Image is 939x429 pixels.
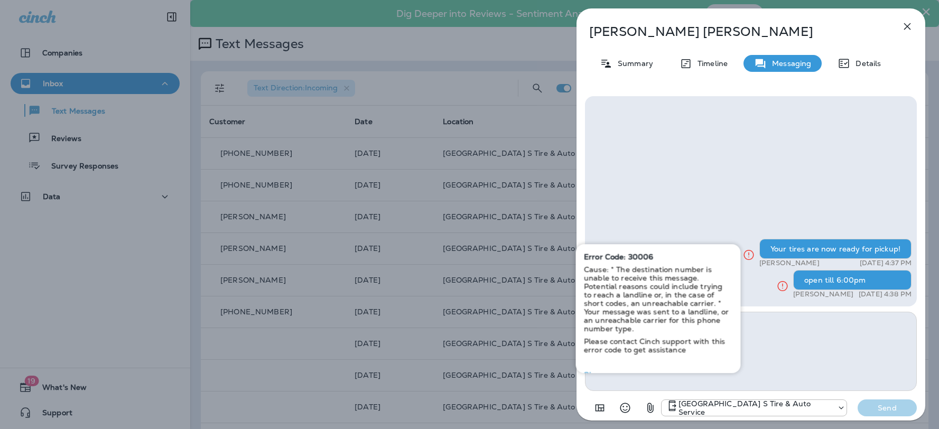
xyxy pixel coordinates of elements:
button: Select an emoji [615,397,636,418]
div: +1 (410) 437-4404 [662,399,847,416]
p: Summary [612,59,653,68]
div: open till 6:00pm [793,270,912,290]
p: [DATE] 4:37 PM [860,259,912,267]
div: Cause: * The destination number is unable to receive this message. Potential reasons could includ... [575,265,740,333]
p: [DATE] 4:38 PM [859,290,912,299]
p: [PERSON_NAME] [PERSON_NAME] [589,24,878,39]
p: Details [850,59,881,68]
p: Error Code: 30006 [584,253,732,261]
p: [PERSON_NAME] [759,259,820,267]
button: Okay [575,367,609,383]
button: Click for more info [772,275,793,297]
p: Messaging [767,59,811,68]
div: Your tires are now ready for pickup! [759,239,912,259]
div: Please contact Cinch support with this error code to get assistance [575,337,740,354]
p: [PERSON_NAME] [793,290,853,299]
button: Click for more info [738,244,759,266]
p: [GEOGRAPHIC_DATA] S Tire & Auto Service [678,399,832,416]
button: Add in a premade template [589,397,610,418]
p: Timeline [692,59,728,68]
